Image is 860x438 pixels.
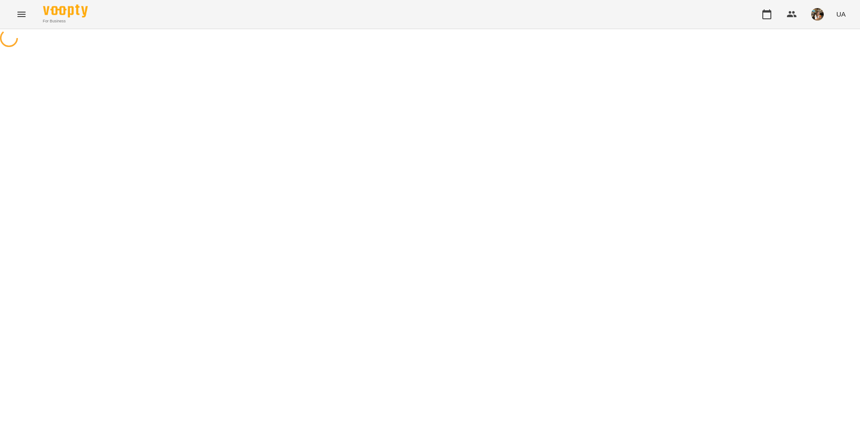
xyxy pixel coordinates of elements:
button: UA [833,6,849,22]
button: Menu [11,4,32,25]
img: bab909270f41ff6b6355ba0ec2268f93.jpg [811,8,824,21]
span: UA [836,9,846,19]
img: Voopty Logo [43,4,88,17]
span: For Business [43,18,88,24]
